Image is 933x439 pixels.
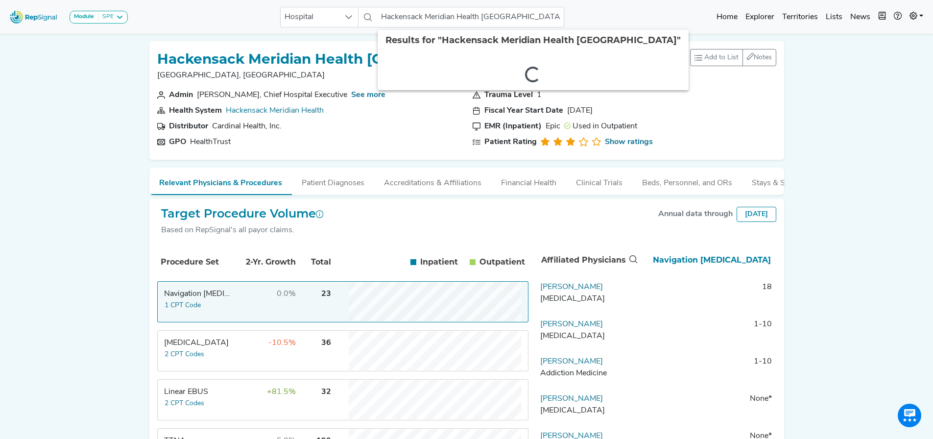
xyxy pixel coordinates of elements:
[658,208,733,220] div: Annual data through
[564,121,637,132] div: Used in Outpatient
[98,13,114,21] div: SPE
[292,168,374,194] button: Patient Diagnoses
[169,121,208,132] div: Distributor
[605,136,653,148] a: Show ratings
[690,49,743,66] button: Add to List
[169,89,193,101] div: Admin
[212,121,282,132] div: Cardinal Health, Inc.
[161,224,324,236] div: Based on RepSignal's all payor claims.
[640,244,776,276] th: Navigation Bronchoscopy
[74,14,94,20] strong: Module
[159,245,233,279] th: Procedure Set
[846,7,874,27] a: News
[157,70,522,81] p: [GEOGRAPHIC_DATA], [GEOGRAPHIC_DATA]
[226,105,324,117] div: Hackensack Meridian Health
[164,398,205,409] button: 2 CPT Codes
[164,349,205,360] button: 2 CPT Codes
[197,89,347,101] div: Vito Buccellato, Chief Hospital Executive
[540,358,603,366] a: [PERSON_NAME]
[822,7,846,27] a: Lists
[377,7,564,27] input: Search a hospital
[385,35,681,46] span: Results for "Hackensack Meridian Health [GEOGRAPHIC_DATA]"
[540,367,635,379] div: Addiction Medicine
[713,7,742,27] a: Home
[267,388,296,396] span: +81.5%
[169,105,222,117] div: Health System
[540,283,603,291] a: [PERSON_NAME]
[298,245,333,279] th: Total
[690,49,776,66] div: toolbar
[234,245,297,279] th: 2-Yr. Growth
[546,121,560,132] div: Epic
[169,136,186,148] div: GPO
[321,388,331,396] span: 32
[197,89,347,101] div: [PERSON_NAME], Chief Hospital Executive
[484,121,542,132] div: EMR (Inpatient)
[778,7,822,27] a: Territories
[491,168,566,194] button: Financial Health
[190,136,231,148] div: HealthTrust
[164,337,231,349] div: Transbronchial Biopsy
[161,207,324,221] h2: Target Procedure Volume
[754,54,772,61] span: Notes
[277,290,296,298] span: 0.0%
[537,89,542,101] div: 1
[540,320,603,328] a: [PERSON_NAME]
[351,91,385,99] a: See more
[540,293,635,305] div: Thoracic Surgery
[566,168,632,194] button: Clinical Trials
[164,386,231,398] div: Linear EBUS
[374,168,491,194] button: Accreditations & Affiliations
[164,300,201,311] button: 1 CPT Code
[321,339,331,347] span: 36
[484,105,563,117] div: Fiscal Year Start Date
[750,395,768,403] span: None
[537,244,640,276] th: Affiliated Physicians
[704,52,739,63] span: Add to List
[479,256,525,268] span: Outpatient
[540,405,635,416] div: Radiation Oncology
[742,7,778,27] a: Explorer
[742,49,776,66] button: Notes
[639,356,776,385] td: 1-10
[149,168,292,195] button: Relevant Physicians & Procedures
[874,7,890,27] button: Intel Book
[639,281,776,311] td: 18
[540,330,635,342] div: Thoracic Surgery
[268,339,296,347] span: -10.5%
[742,168,819,194] button: Stays & Services
[632,168,742,194] button: Beds, Personnel, and ORs
[639,318,776,348] td: 1-10
[157,51,522,68] h1: Hackensack Meridian Health [GEOGRAPHIC_DATA]
[484,89,533,101] div: Trauma Level
[567,105,593,117] div: [DATE]
[70,11,128,24] button: ModuleSPE
[164,288,231,300] div: Navigation Bronchoscopy
[540,395,603,403] a: [PERSON_NAME]
[226,107,324,115] a: Hackensack Meridian Health
[737,207,776,222] div: [DATE]
[420,256,458,268] span: Inpatient
[281,7,339,27] span: Hospital
[321,290,331,298] span: 23
[484,136,537,148] div: Patient Rating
